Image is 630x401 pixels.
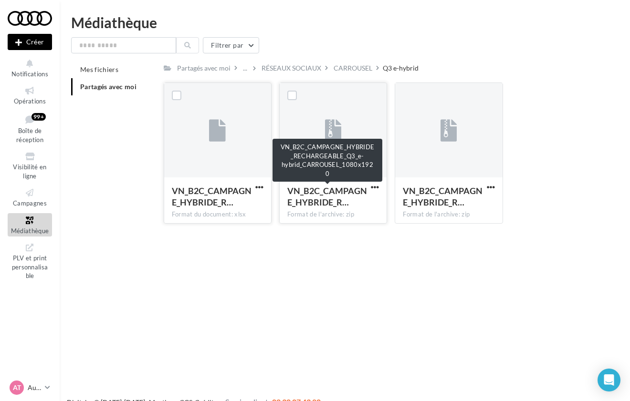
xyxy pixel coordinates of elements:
div: Nouvelle campagne [8,34,52,50]
span: Boîte de réception [16,127,43,144]
a: Visibilité en ligne [8,149,52,182]
button: Filtrer par [203,37,259,53]
span: Opérations [14,97,46,105]
a: PLV et print personnalisable [8,240,52,282]
span: Mes fichiers [80,65,118,73]
span: VN_B2C_CAMPAGNE_HYBRIDE_RECHARGEABLE_Q3_e-hybrid_CARROUSEL_1080x1080 [403,185,483,207]
div: VN_B2C_CAMPAGNE_HYBRIDE_RECHARGEABLE_Q3_e-hybrid_CARROUSEL_1080x1920 [273,139,382,182]
span: Partagés avec moi [80,82,136,91]
a: AT Audi TOULOUSE ZAC [8,379,52,397]
div: CARROUSEL [334,63,372,73]
div: Partagés avec moi [177,63,231,73]
div: 99+ [31,113,46,121]
span: Visibilité en ligne [13,163,46,180]
div: Format du document: xlsx [172,210,263,219]
span: VN_B2C_CAMPAGNE_HYBRIDE_RECHARGEABLE_WORDINGS_SOME_Q3_e-hybrid [172,185,252,207]
button: Notifications [8,56,52,80]
a: Boîte de réception99+ [8,111,52,146]
div: RÉSEAUX SOCIAUX [262,63,321,73]
a: Campagnes [8,185,52,209]
button: Créer [8,34,52,50]
span: VN_B2C_CAMPAGNE_HYBRIDE_RECHARGEABLE_Q3_e-hybrid_CARROUSEL_1080x1920 [287,185,367,207]
div: ... [241,62,249,75]
span: Notifications [11,70,48,78]
span: Médiathèque [11,227,49,235]
span: AT [13,383,21,392]
a: Opérations [8,83,52,107]
div: Open Intercom Messenger [598,369,620,391]
p: Audi TOULOUSE ZAC [28,383,41,392]
div: Q3 e-hybrid [383,63,419,73]
a: Médiathèque [8,213,52,236]
span: Campagnes [13,199,47,207]
span: PLV et print personnalisable [12,252,48,279]
div: Format de l'archive: zip [287,210,379,219]
div: Format de l'archive: zip [403,210,494,219]
div: Médiathèque [71,15,619,30]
